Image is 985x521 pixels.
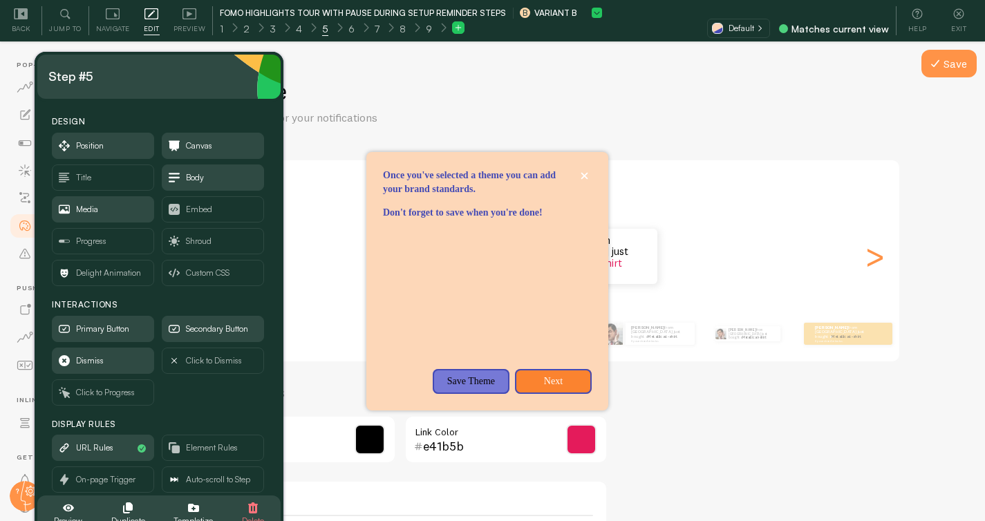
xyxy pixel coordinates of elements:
[17,396,151,405] span: Inline
[383,169,592,196] p: Once you've selected a theme you can add your brand standards.
[17,61,151,70] span: Pop-ups
[433,369,509,394] button: Save Theme
[577,169,592,183] button: close,
[8,212,151,240] a: Theme
[366,152,608,411] div: Once you&#x27;ve selected a theme you can add your brand standards. Don&#x27;t forget to save whe...
[715,328,726,339] img: Fomo
[631,325,689,342] p: from [GEOGRAPHIC_DATA] just bought a
[832,334,861,339] a: Metallica t-shirt
[815,325,848,330] strong: [PERSON_NAME]
[8,466,151,493] a: Alerts
[8,102,151,129] a: Settings
[8,296,151,324] a: Push
[441,375,501,388] p: Save Theme
[742,335,766,339] a: Metallica t-shirt
[8,74,151,102] a: Dashboard
[815,325,870,342] p: from [GEOGRAPHIC_DATA] just bought a
[8,324,151,352] a: Push Data
[729,328,756,332] strong: [PERSON_NAME]
[523,375,583,388] p: Next
[648,334,677,339] a: Metallica t-shirt
[515,369,592,394] button: Next
[601,323,623,345] img: Fomo
[8,184,151,212] a: Flows beta
[203,490,598,502] label: Image Padding
[17,453,151,462] span: Get Help
[8,129,151,157] a: Notifications
[193,77,952,106] h1: Theme
[193,110,525,126] p: Choose a theme for your notifications
[383,206,592,220] p: Don't forget to save when you're done!
[729,326,775,341] p: from [GEOGRAPHIC_DATA] just bought a
[8,409,151,437] a: Inline
[8,352,151,379] a: Opt-In
[631,325,664,330] strong: [PERSON_NAME]
[866,207,883,306] div: Next slide
[17,284,151,293] span: Push
[815,339,869,342] small: il y a environ 4 minutes
[921,50,977,77] button: Save
[8,157,151,184] a: Events
[8,240,151,267] a: Rules
[631,339,688,342] small: il y a environ 4 minutes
